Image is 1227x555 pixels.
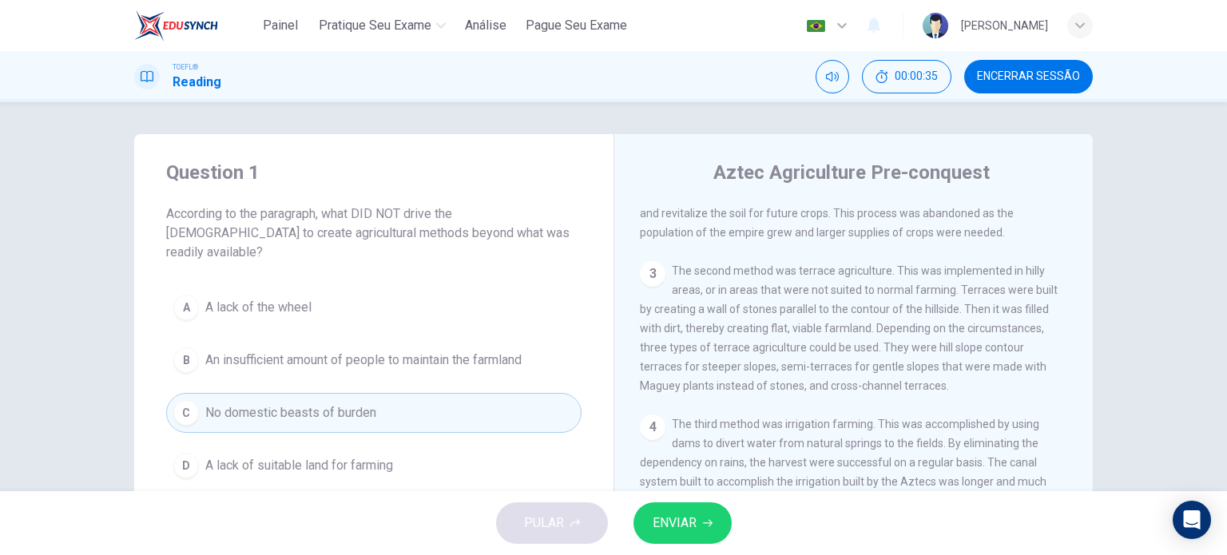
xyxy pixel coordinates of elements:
img: pt [806,20,826,32]
button: Encerrar Sessão [964,60,1093,93]
div: C [173,400,199,426]
div: Silenciar [816,60,849,93]
img: EduSynch logo [134,10,218,42]
button: AA lack of the wheel [166,287,582,327]
span: Análise [465,16,506,35]
div: 3 [640,261,665,287]
span: A lack of the wheel [205,298,312,317]
button: 00:00:35 [862,60,951,93]
button: Painel [255,11,306,40]
span: Encerrar Sessão [977,70,1080,83]
div: D [173,453,199,478]
button: DA lack of suitable land for farming [166,446,582,486]
span: Painel [263,16,298,35]
span: An insufficient amount of people to maintain the farmland [205,351,522,370]
button: BAn insufficient amount of people to maintain the farmland [166,340,582,380]
h1: Reading [173,73,221,92]
span: According to the paragraph, what DID NOT drive the [DEMOGRAPHIC_DATA] to create agricultural meth... [166,204,582,262]
span: 00:00:35 [895,70,938,83]
span: Pague Seu Exame [526,16,627,35]
h4: Aztec Agriculture Pre-conquest [713,160,990,185]
span: No domestic beasts of burden [205,403,376,422]
h4: Question 1 [166,160,582,185]
div: Open Intercom Messenger [1173,501,1211,539]
a: EduSynch logo [134,10,255,42]
div: B [173,347,199,373]
button: ENVIAR [633,502,732,544]
button: Pague Seu Exame [519,11,633,40]
button: Pratique seu exame [312,11,452,40]
div: A [173,295,199,320]
span: Pratique seu exame [319,16,431,35]
img: Profile picture [923,13,948,38]
span: A lack of suitable land for farming [205,456,393,475]
span: The second method was terrace agriculture. This was implemented in hilly areas, or in areas that ... [640,264,1058,392]
span: The third method was irrigation farming. This was accomplished by using dams to divert water from... [640,418,1046,507]
button: Análise [459,11,513,40]
div: 4 [640,414,665,440]
div: Esconder [862,60,951,93]
span: ENVIAR [653,512,697,534]
div: [PERSON_NAME] [961,16,1048,35]
span: TOEFL® [173,61,198,73]
button: CNo domestic beasts of burden [166,393,582,433]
